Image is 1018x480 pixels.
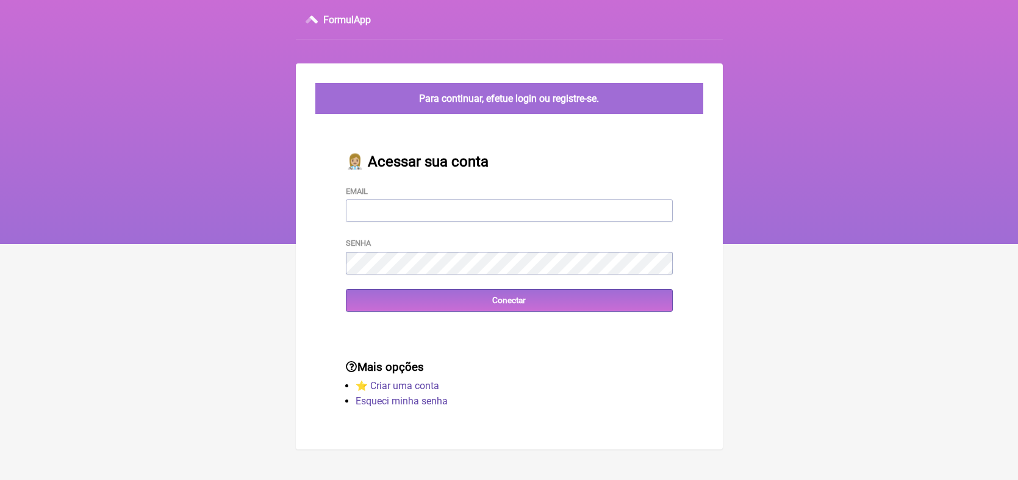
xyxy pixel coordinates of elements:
[356,395,448,407] a: Esqueci minha senha
[346,153,673,170] h2: 👩🏼‍⚕️ Acessar sua conta
[323,14,371,26] h3: FormulApp
[356,380,439,392] a: ⭐️ Criar uma conta
[346,238,371,248] label: Senha
[346,289,673,312] input: Conectar
[346,360,673,374] h3: Mais opções
[346,187,368,196] label: Email
[315,83,703,114] div: Para continuar, efetue login ou registre-se.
